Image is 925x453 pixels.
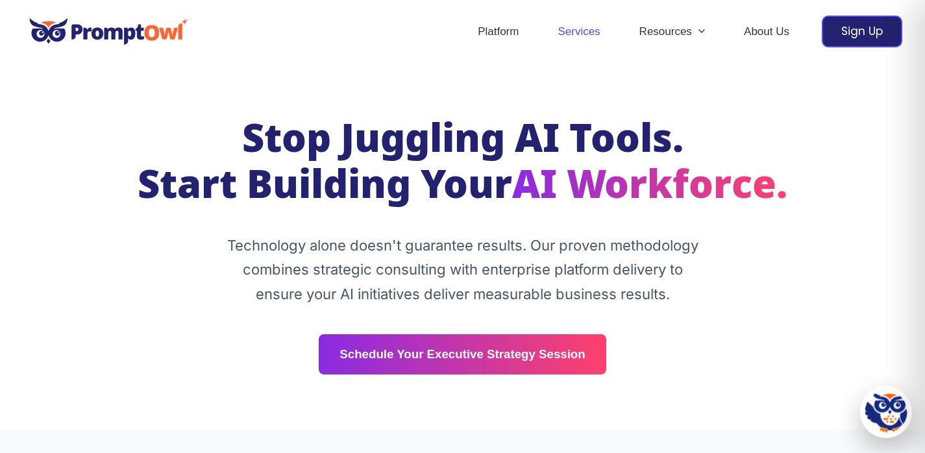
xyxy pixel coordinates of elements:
a: Sign Up [822,16,902,47]
nav: Site Navigation: Header [458,9,809,55]
a: Platform [458,9,538,55]
p: Technology alone doesn't guarantee results. Our proven methodology combines strategic consulting ... [219,234,706,307]
span: Menu Toggle [692,9,705,55]
a: ResourcesMenu Toggle [620,9,724,55]
img: Hootie - PromptOwl AI Assistant [868,396,905,433]
img: promptowl.ai logo [23,9,195,54]
a: Services [538,9,619,55]
h1: Stop Juggling AI Tools. Start Building Your [95,119,830,212]
a: About Us [724,9,809,55]
a: Schedule Your Executive Strategy Session [319,334,606,374]
span: AI Workforce. [512,162,787,213]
